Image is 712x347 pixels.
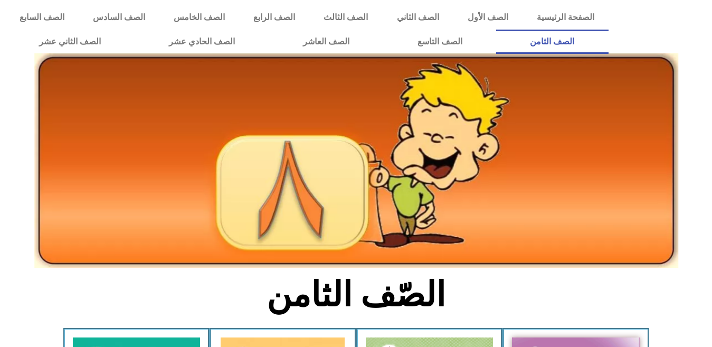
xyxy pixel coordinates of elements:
[383,5,453,30] a: الصف الثاني
[182,274,530,315] h2: الصّف الثامن
[309,5,382,30] a: الصف الثالث
[383,30,496,54] a: الصف التاسع
[5,5,79,30] a: الصف السابع
[159,5,239,30] a: الصف الخامس
[496,30,609,54] a: الصف الثامن
[269,30,384,54] a: الصف العاشر
[79,5,159,30] a: الصف السادس
[135,30,269,54] a: الصف الحادي عشر
[453,5,523,30] a: الصف الأول
[5,30,135,54] a: الصف الثاني عشر
[523,5,609,30] a: الصفحة الرئيسية
[239,5,309,30] a: الصف الرابع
